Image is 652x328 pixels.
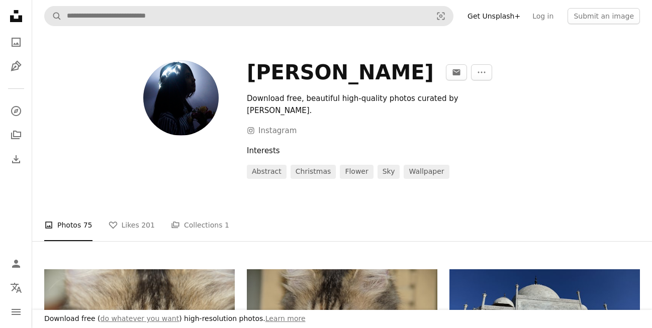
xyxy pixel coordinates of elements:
a: Get Unsplash+ [461,8,526,24]
div: v 4.0.25 [28,16,49,24]
img: website_grey.svg [16,26,24,34]
a: Likes 201 [109,209,155,241]
div: Domain: [DOMAIN_NAME] [26,26,111,34]
div: Interests [247,145,640,157]
button: Language [6,278,26,298]
a: Explore [6,101,26,121]
span: 1 [225,220,229,231]
button: Search Unsplash [45,7,62,26]
div: Download free, beautiful high-quality photos curated by [PERSON_NAME]. [247,92,522,117]
a: Log in [526,8,560,24]
a: abstract [247,165,287,179]
img: tab_keywords_by_traffic_grey.svg [100,58,108,66]
span: 201 [141,220,155,231]
a: wallpaper [404,165,449,179]
button: Submit an image [568,8,640,24]
a: do whatever you want [101,314,179,322]
img: tab_domain_overview_orange.svg [27,58,35,66]
a: christmas [291,165,336,179]
a: Collections 1 [171,209,229,241]
img: Avatar of user Ayesha Firdaus [143,60,219,136]
button: More Actions [471,64,492,80]
h3: Download free ( ) high-resolution photos. [44,314,306,324]
a: Collections [6,125,26,145]
div: Domain Overview [38,59,90,66]
form: Find visuals sitewide [44,6,453,26]
div: [PERSON_NAME] [247,60,434,84]
a: Photos [6,32,26,52]
div: Keywords by Traffic [111,59,169,66]
button: Visual search [429,7,453,26]
a: Download History [6,149,26,169]
a: Home — Unsplash [6,6,26,28]
a: Log in / Sign up [6,254,26,274]
button: Menu [6,302,26,322]
img: logo_orange.svg [16,16,24,24]
a: flower [340,165,373,179]
a: sky [378,165,400,179]
a: Learn more [265,314,306,322]
button: Message Ayesha [446,64,467,80]
a: Illustrations [6,56,26,76]
a: Instagram [247,126,297,135]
